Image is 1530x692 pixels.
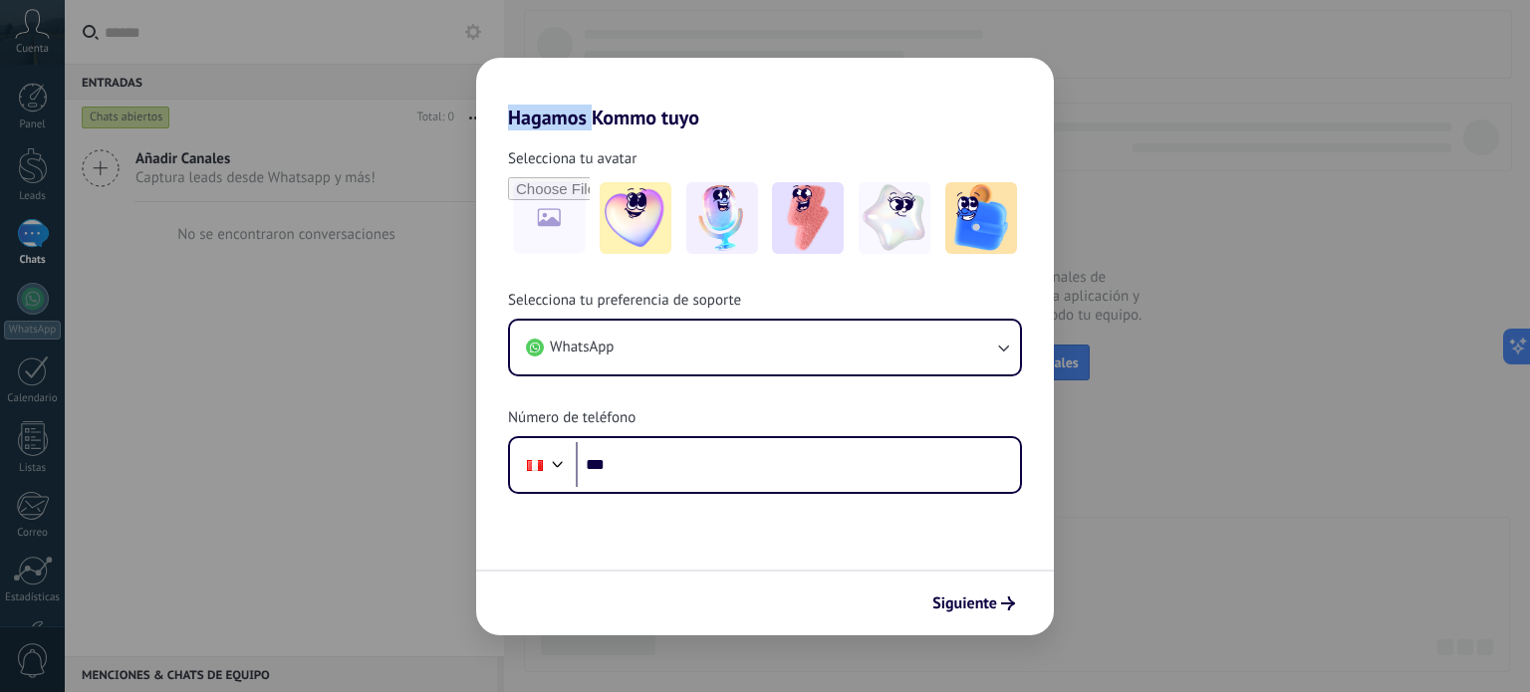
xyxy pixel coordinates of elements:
[932,596,997,610] span: Siguiente
[859,182,930,254] img: -4.jpeg
[516,444,554,486] div: Peru: + 51
[476,58,1054,129] h2: Hagamos Kommo tuyo
[600,182,671,254] img: -1.jpeg
[945,182,1017,254] img: -5.jpeg
[508,408,636,428] span: Número de teléfono
[923,586,1024,620] button: Siguiente
[686,182,758,254] img: -2.jpeg
[508,291,741,311] span: Selecciona tu preferencia de soporte
[550,338,614,357] span: WhatsApp
[772,182,844,254] img: -3.jpeg
[508,149,637,169] span: Selecciona tu avatar
[510,321,1020,374] button: WhatsApp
